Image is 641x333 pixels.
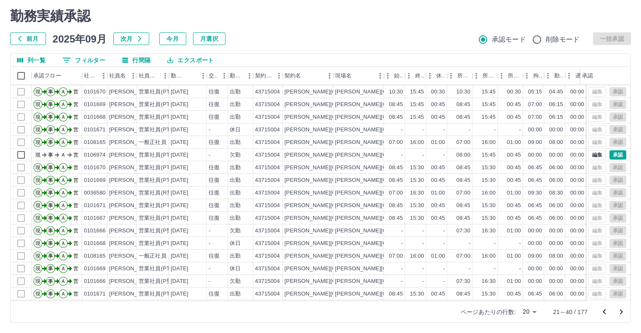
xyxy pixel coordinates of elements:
[84,67,97,85] div: 社員番号
[549,113,563,121] div: 06:15
[48,101,53,107] text: 事
[431,101,445,109] div: 00:45
[169,67,207,85] div: 勤務日
[482,101,496,109] div: 15:45
[73,177,78,183] text: 営
[171,67,185,85] div: 勤務日
[415,67,424,85] div: 終業
[61,139,66,145] text: Ａ
[230,202,241,210] div: 出勤
[528,189,542,197] div: 09:30
[161,54,220,67] button: エクスポート
[185,70,197,82] button: ソート
[389,189,403,197] div: 07:00
[528,101,542,109] div: 07:00
[61,202,66,208] text: Ａ
[335,202,439,210] div: [PERSON_NAME][GEOGRAPHIC_DATA]
[255,214,280,222] div: 43715004
[255,189,280,197] div: 43715004
[35,202,40,208] text: 現
[482,176,496,184] div: 15:30
[32,67,82,85] div: 承認フロー
[84,113,106,121] div: 0101668
[73,165,78,170] text: 営
[109,202,155,210] div: [PERSON_NAME]
[171,88,188,96] div: [DATE]
[374,69,386,82] button: メニュー
[35,177,40,183] text: 現
[139,88,183,96] div: 営業社員(PT契約)
[33,67,61,85] div: 承認フロー
[549,126,563,134] div: 00:00
[335,88,439,96] div: [PERSON_NAME][GEOGRAPHIC_DATA]
[53,32,107,45] h5: 2025年09月
[401,126,403,134] div: -
[284,88,389,96] div: [PERSON_NAME][GEOGRAPHIC_DATA]
[48,190,53,196] text: 事
[171,113,188,121] div: [DATE]
[410,101,424,109] div: 15:45
[436,67,445,85] div: 休憩
[84,88,106,96] div: 0101670
[255,67,273,85] div: 契約コード
[507,176,521,184] div: 00:45
[115,54,157,67] button: 行間隔
[82,67,107,85] div: 社員番号
[284,67,301,85] div: 契約名
[109,101,155,109] div: [PERSON_NAME]
[410,164,424,172] div: 15:30
[528,88,542,96] div: 05:15
[528,176,542,184] div: 06:45
[171,101,188,109] div: [DATE]
[109,139,155,147] div: [PERSON_NAME]
[73,89,78,95] text: 営
[255,202,280,210] div: 43715004
[109,176,155,184] div: [PERSON_NAME]
[61,89,66,95] text: Ａ
[48,165,53,170] text: 事
[456,113,470,121] div: 08:45
[283,67,333,85] div: 契約名
[84,101,106,109] div: 0101669
[456,139,470,147] div: 07:00
[139,189,180,197] div: 営業社員(R契約)
[482,164,496,172] div: 15:30
[230,101,241,109] div: 出勤
[73,139,78,145] text: 営
[255,176,280,184] div: 43715004
[389,164,403,172] div: 08:45
[335,176,439,184] div: [PERSON_NAME][GEOGRAPHIC_DATA]
[35,89,40,95] text: 現
[228,67,253,85] div: 勤務区分
[139,202,183,210] div: 営業社員(PT契約)
[508,67,521,85] div: 所定休憩
[171,214,188,222] div: [DATE]
[528,202,542,210] div: 06:45
[209,176,220,184] div: 往復
[498,67,523,85] div: 所定休憩
[389,202,403,210] div: 08:45
[544,67,565,85] div: 勤務
[456,164,470,172] div: 08:45
[389,88,403,96] div: 10:30
[209,88,220,96] div: 往復
[456,176,470,184] div: 08:45
[284,202,389,210] div: [PERSON_NAME][GEOGRAPHIC_DATA]
[323,69,336,82] button: メニュー
[335,101,439,109] div: [PERSON_NAME][GEOGRAPHIC_DATA]
[209,189,220,197] div: 往復
[507,189,521,197] div: 01:00
[61,152,66,158] text: Ａ
[456,189,470,197] div: 07:00
[284,139,389,147] div: [PERSON_NAME][GEOGRAPHIC_DATA]
[507,101,521,109] div: 00:45
[193,32,225,45] button: 月選択
[139,214,183,222] div: 営業社員(PT契約)
[528,126,542,134] div: 00:00
[335,139,439,147] div: [PERSON_NAME][GEOGRAPHIC_DATA]
[596,304,613,320] button: 前のページへ
[609,150,626,160] button: 承認
[139,113,183,121] div: 営業社員(PT契約)
[171,164,188,172] div: [DATE]
[431,176,445,184] div: 00:45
